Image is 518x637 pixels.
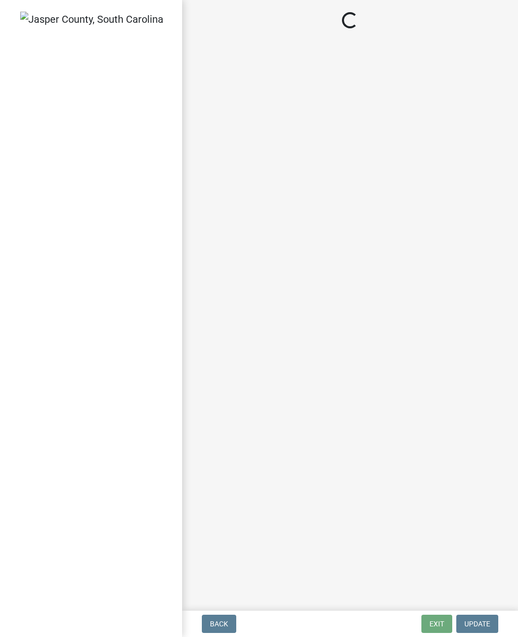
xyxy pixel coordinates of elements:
button: Update [456,615,498,633]
button: Exit [421,615,452,633]
span: Update [464,620,490,628]
span: Back [210,620,228,628]
img: Jasper County, South Carolina [20,12,163,27]
button: Back [202,615,236,633]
